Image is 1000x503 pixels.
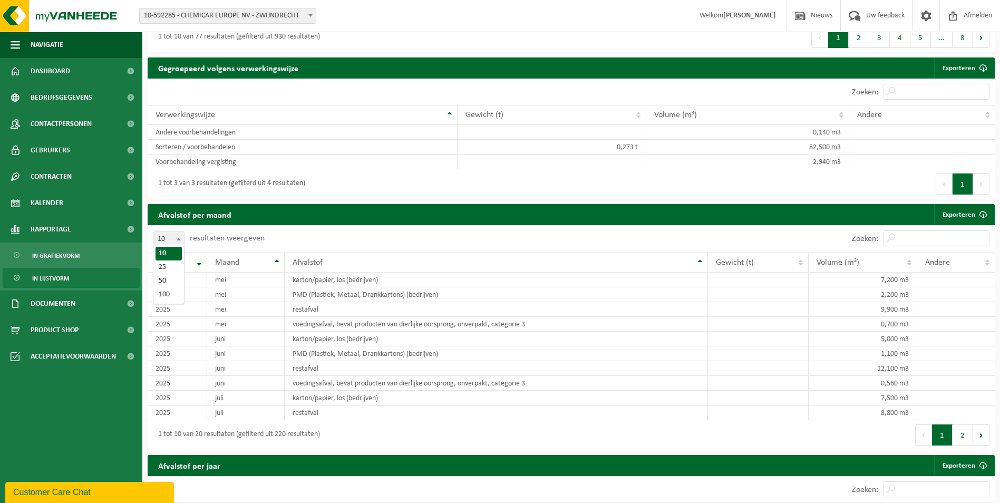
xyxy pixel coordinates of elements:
span: Verwerkingswijze [156,111,215,119]
td: 0,560 m3 [809,376,917,391]
td: 2025 [148,361,207,376]
td: 2025 [148,405,207,420]
a: In grafiekvorm [3,245,140,265]
strong: [PERSON_NAME] [723,12,776,20]
td: 2025 [148,346,207,361]
td: voedingsafval, bevat producten van dierlijke oorsprong, onverpakt, categorie 3 [285,376,708,391]
td: juni [207,332,284,346]
span: Documenten [31,291,75,317]
label: Zoeken: [852,235,878,243]
button: 3 [869,27,890,48]
td: juni [207,361,284,376]
span: In lijstvorm [32,268,69,288]
td: PMD (Plastiek, Metaal, Drankkartons) (bedrijven) [285,346,708,361]
label: resultaten weergeven [190,234,265,243]
td: restafval [285,405,708,420]
td: mei [207,317,284,332]
span: In grafiekvorm [32,246,80,266]
td: 2,200 m3 [809,287,917,302]
button: 1 [932,424,953,446]
span: Afvalstof [293,258,323,267]
h2: Afvalstof per jaar [148,455,231,476]
td: 0,700 m3 [809,317,917,332]
td: 1,100 m3 [809,346,917,361]
span: Gebruikers [31,137,70,163]
iframe: chat widget [5,480,176,503]
button: Previous [811,27,828,48]
span: Andere [857,111,882,119]
h2: Afvalstof per maand [148,204,242,225]
span: Maand [215,258,239,267]
span: Contracten [31,163,72,190]
button: 1 [828,27,849,48]
td: 2025 [148,317,207,332]
span: Bedrijfsgegevens [31,84,92,111]
span: Rapportage [31,216,71,243]
button: Next [973,424,989,446]
a: Exporteren [934,455,994,476]
td: 2025 [148,376,207,391]
button: Next [973,27,989,48]
button: Next [973,173,989,195]
td: juni [207,346,284,361]
div: 1 tot 10 van 77 resultaten (gefilterd uit 930 resultaten) [153,28,320,47]
span: Volume (m³) [817,258,859,267]
td: mei [207,273,284,287]
li: 25 [156,260,182,274]
td: 9,900 m3 [809,302,917,317]
td: 0,140 m3 [646,125,850,140]
td: restafval [285,302,708,317]
button: Previous [915,424,932,446]
td: 8,800 m3 [809,405,917,420]
td: mei [207,287,284,302]
span: Acceptatievoorwaarden [31,343,116,370]
button: 8 [953,27,973,48]
td: mei [207,302,284,317]
td: 2,940 m3 [646,154,850,169]
td: juli [207,405,284,420]
span: 10 [153,232,184,247]
div: 1 tot 10 van 20 resultaten (gefilterd uit 220 resultaten) [153,425,320,444]
td: 5,000 m3 [809,332,917,346]
span: 10-592285 - CHEMICAR EUROPE NV - ZWIJNDRECHT [139,8,316,24]
span: Contactpersonen [31,111,92,137]
button: 5 [910,27,931,48]
span: 10-592285 - CHEMICAR EUROPE NV - ZWIJNDRECHT [140,8,316,23]
td: 0,273 t [458,140,646,154]
td: 2025 [148,391,207,405]
button: 1 [953,173,973,195]
span: … [931,27,953,48]
a: In lijstvorm [3,268,140,288]
label: Zoeken: [852,88,878,96]
span: Andere [925,258,950,267]
div: 1 tot 3 van 3 resultaten (gefilterd uit 4 resultaten) [153,175,305,194]
td: 2025 [148,302,207,317]
td: karton/papier, los (bedrijven) [285,391,708,405]
td: karton/papier, los (bedrijven) [285,332,708,346]
td: Voorbehandeling vergisting [148,154,458,169]
li: 10 [156,247,182,260]
td: 2025 [148,273,207,287]
td: voedingsafval, bevat producten van dierlijke oorsprong, onverpakt, categorie 3 [285,317,708,332]
h2: Gegroepeerd volgens verwerkingswijze [148,57,309,78]
td: 7,500 m3 [809,391,917,405]
button: 2 [849,27,869,48]
label: Zoeken: [852,486,878,494]
td: Andere voorbehandelingen [148,125,458,140]
td: Sorteren / voorbehandelen [148,140,458,154]
td: 12,100 m3 [809,361,917,376]
span: Volume (m³) [654,111,697,119]
td: juni [207,376,284,391]
span: Product Shop [31,317,79,343]
button: 4 [890,27,910,48]
td: juli [207,391,284,405]
td: 82,500 m3 [646,140,850,154]
span: Gewicht (t) [465,111,503,119]
span: 10 [153,231,185,247]
span: Navigatie [31,32,63,58]
span: Dashboard [31,58,70,84]
td: 2025 [148,287,207,302]
span: Kalender [31,190,63,216]
td: restafval [285,361,708,376]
